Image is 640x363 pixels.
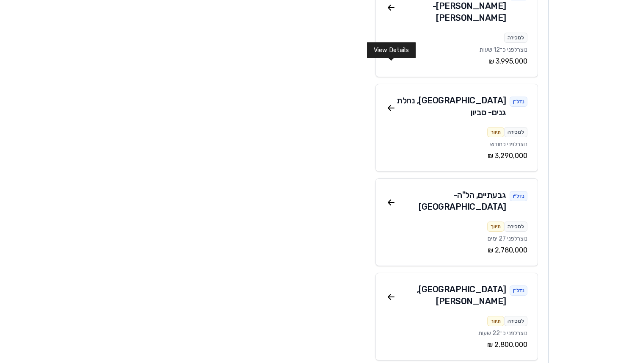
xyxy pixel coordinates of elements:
[488,235,527,242] span: נוצר לפני 27 ימים
[487,222,504,232] div: תיווך
[510,97,528,107] div: נדל״ן
[504,222,527,232] div: למכירה
[386,151,527,161] div: ‏3,290,000 ‏₪
[386,56,527,67] div: ‏3,995,000 ‏₪
[487,127,504,137] div: תיווך
[480,46,527,53] span: נוצר לפני כ־12 שעות
[396,283,506,307] div: [GEOGRAPHIC_DATA] , [PERSON_NAME]
[490,141,527,148] span: נוצר לפני כחודש
[478,330,527,337] span: נוצר לפני כ־22 שעות
[396,94,506,118] div: [GEOGRAPHIC_DATA] , נחלת גנים - סביון
[510,191,528,201] div: נדל״ן
[487,316,504,326] div: תיווך
[386,340,527,350] div: ‏2,800,000 ‏₪
[504,127,527,137] div: למכירה
[386,245,527,255] div: ‏2,780,000 ‏₪
[504,33,527,43] div: למכירה
[396,189,506,213] div: גבעתיים , הל"ה - [GEOGRAPHIC_DATA]
[510,285,528,296] div: נדל״ן
[504,316,527,326] div: למכירה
